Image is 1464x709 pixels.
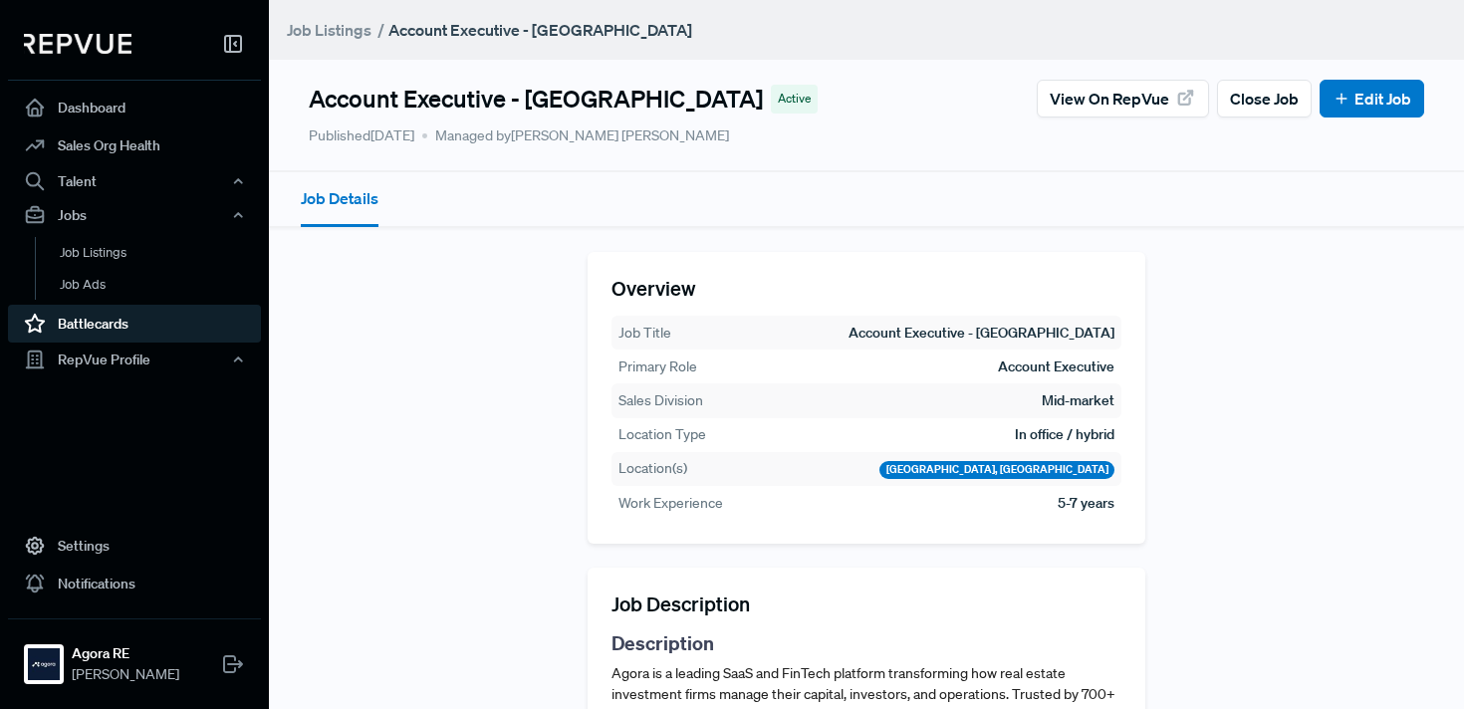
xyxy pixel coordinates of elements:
strong: Account Executive - [GEOGRAPHIC_DATA] [388,20,692,40]
td: 5-7 years [1057,492,1115,515]
a: Dashboard [8,89,261,126]
img: RepVue [24,34,131,54]
th: Primary Role [617,355,698,378]
th: Location Type [617,423,707,446]
td: Mid-market [1041,389,1115,412]
span: Active [778,90,811,108]
button: RepVue Profile [8,343,261,376]
th: Sales Division [617,389,704,412]
td: Account Executive [997,355,1115,378]
button: Close Job [1217,80,1312,118]
a: Battlecards [8,305,261,343]
button: View on RepVue [1037,80,1209,118]
a: Notifications [8,565,261,602]
th: Location(s) [617,457,688,480]
span: / [377,20,384,40]
strong: Agora RE [72,643,179,664]
h5: Job Description [611,591,1121,615]
span: [PERSON_NAME] [72,664,179,685]
td: In office / hybrid [1014,423,1115,446]
p: Published [DATE] [309,125,414,146]
a: Job Ads [35,269,288,301]
a: Agora REAgora RE[PERSON_NAME] [8,618,261,693]
th: Work Experience [617,492,724,515]
span: View on RepVue [1050,87,1169,111]
button: Talent [8,164,261,198]
h5: Overview [611,276,1121,300]
h4: Account Executive - [GEOGRAPHIC_DATA] [309,85,763,114]
a: Edit Job [1333,87,1411,111]
img: Agora RE [28,648,60,680]
a: Job Listings [287,18,371,42]
a: Settings [8,527,261,565]
span: Managed by [PERSON_NAME] [PERSON_NAME] [422,125,729,146]
strong: Description [611,631,714,655]
td: Account Executive - [GEOGRAPHIC_DATA] [848,322,1115,345]
span: Close Job [1230,87,1299,111]
button: Jobs [8,198,261,232]
button: Edit Job [1320,80,1424,118]
div: [GEOGRAPHIC_DATA], [GEOGRAPHIC_DATA] [879,461,1115,479]
th: Job Title [617,322,672,345]
a: Sales Org Health [8,126,261,164]
a: Job Listings [35,237,288,269]
button: Job Details [301,172,378,227]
